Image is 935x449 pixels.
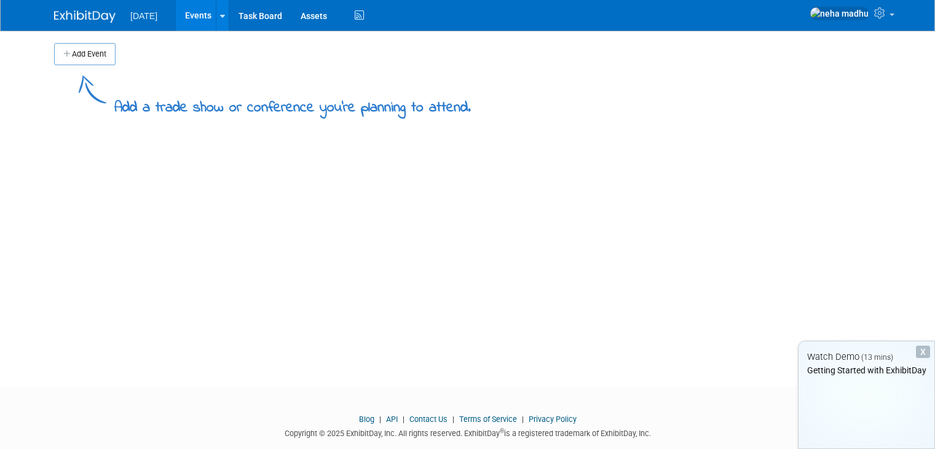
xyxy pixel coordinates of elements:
img: neha madhu [810,7,869,20]
sup: ® [500,427,504,434]
span: | [376,415,384,424]
a: API [386,415,398,424]
span: | [449,415,457,424]
div: Watch Demo [799,351,934,364]
a: Privacy Policy [529,415,577,424]
img: ExhibitDay [54,10,116,23]
div: Getting Started with ExhibitDay [799,364,934,376]
button: Add Event [54,43,116,65]
span: (13 mins) [861,353,893,362]
a: Terms of Service [459,415,517,424]
span: | [400,415,408,424]
span: | [519,415,527,424]
div: Add a trade show or conference you're planning to attend. [114,89,471,119]
a: Contact Us [409,415,448,424]
div: Dismiss [916,346,930,358]
span: [DATE] [130,11,157,21]
a: Blog [359,415,374,424]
